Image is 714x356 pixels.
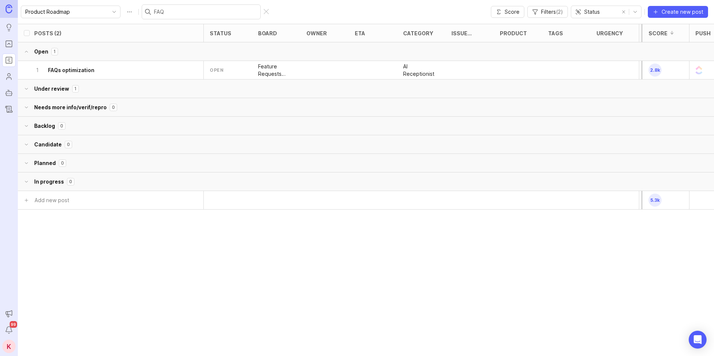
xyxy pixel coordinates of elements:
a: Portal [2,37,16,51]
span: Filters [541,8,563,16]
button: Create new post [648,6,708,18]
p: 1 [34,67,41,74]
span: 5.3k [649,194,662,207]
svg: toggle icon [108,9,120,15]
button: Notifications [2,323,16,337]
input: Product Roadmap [25,8,107,16]
a: Ideas [2,21,16,34]
div: status [210,30,231,36]
span: Status [584,8,600,16]
img: ClickUp Logo [695,61,702,79]
p: AI Receptionist [403,63,440,78]
div: toggle menu [571,6,641,18]
div: Open Intercom Messenger [689,331,707,349]
a: Users [2,70,16,83]
button: 1FAQs optimization [34,61,182,79]
h6: FAQs optimization [48,67,94,74]
p: 0 [67,142,70,148]
div: Urgency [596,30,623,36]
span: Create new post [662,8,703,16]
div: Product [500,30,527,36]
button: Score [491,6,524,18]
p: Feature Requests (Internal) [258,63,295,78]
div: Score [649,30,668,36]
a: Roadmaps [2,54,16,67]
button: Roadmap options [123,6,135,18]
p: 0 [69,179,72,185]
p: 0 [60,123,63,129]
span: 99 [10,321,17,328]
div: board [258,30,277,36]
svg: toggle icon [629,9,641,15]
span: Score [505,8,520,16]
div: eta [355,30,365,36]
div: Issue Type [451,30,479,36]
div: toggle menu [21,6,120,18]
a: Changelog [2,103,16,116]
button: K [2,340,16,353]
span: ( 2 ) [556,9,563,15]
div: category [403,30,433,36]
div: Posts (2) [34,30,61,36]
button: Filters(2) [527,6,568,18]
p: 0 [112,104,115,110]
div: Push [695,30,711,36]
div: open [210,67,223,73]
p: 1 [74,86,77,92]
a: Autopilot [2,86,16,100]
div: owner [306,30,327,36]
div: tags [548,30,563,36]
p: 1 [54,49,56,55]
svg: prefix icon Group [575,9,581,15]
input: Search... [154,8,257,16]
button: Announcements [2,307,16,320]
div: Add new post [35,196,69,204]
p: 0 [61,160,64,166]
span: 2.8k [649,64,662,77]
button: remove selection [618,7,629,17]
img: Canny Home [6,4,12,13]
